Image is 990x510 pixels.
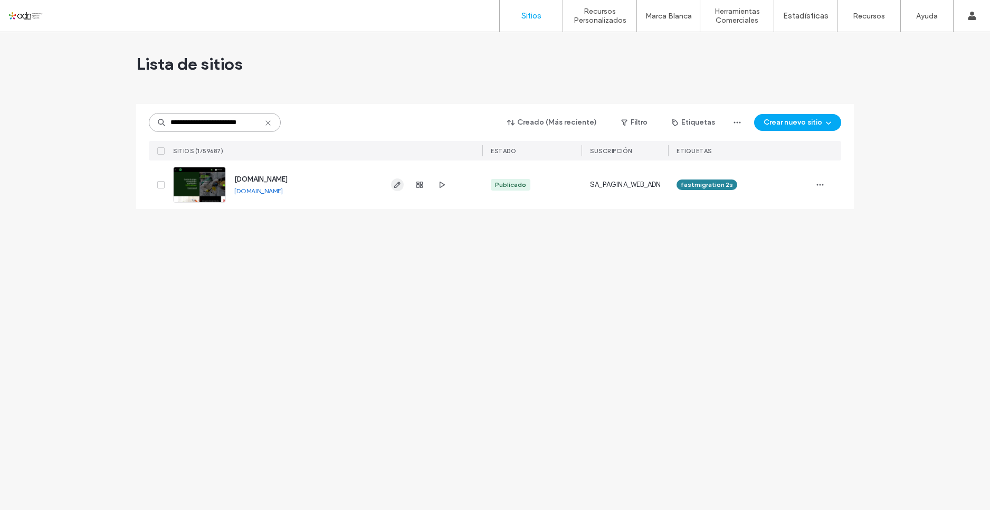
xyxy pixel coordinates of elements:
[916,12,938,21] label: Ayuda
[563,7,636,25] label: Recursos Personalizados
[645,12,692,21] label: Marca Blanca
[700,7,774,25] label: Herramientas Comerciales
[495,180,526,190] div: Publicado
[681,180,733,190] span: fastmigration 2s
[491,147,516,155] span: ESTADO
[23,7,52,17] span: Ayuda
[853,12,885,21] label: Recursos
[521,11,541,21] label: Sitios
[783,11,829,21] label: Estadísticas
[590,147,632,155] span: Suscripción
[498,114,606,131] button: Creado (Más reciente)
[662,114,725,131] button: Etiquetas
[677,147,712,155] span: ETIQUETAS
[234,175,288,183] a: [DOMAIN_NAME]
[590,180,661,190] span: SA_PAGINA_WEB_ADN
[611,114,658,131] button: Filtro
[234,187,283,195] a: [DOMAIN_NAME]
[173,147,223,155] span: SITIOS (1/59687)
[754,114,841,131] button: Crear nuevo sitio
[136,53,243,74] span: Lista de sitios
